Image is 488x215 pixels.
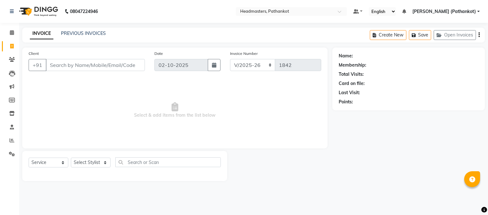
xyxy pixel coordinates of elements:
[115,157,221,167] input: Search or Scan
[30,28,53,39] a: INVOICE
[29,79,321,142] span: Select & add items from the list below
[61,30,106,36] a: PREVIOUS INVOICES
[29,51,39,56] label: Client
[230,51,258,56] label: Invoice Number
[412,8,476,15] span: [PERSON_NAME] (Pathankot)
[339,89,360,96] div: Last Visit:
[70,3,98,20] b: 08047224946
[370,30,406,40] button: Create New
[339,71,364,78] div: Total Visits:
[339,53,353,59] div: Name:
[339,80,365,87] div: Card on file:
[339,99,353,105] div: Points:
[461,190,482,209] iframe: chat widget
[29,59,46,71] button: +91
[339,62,366,68] div: Membership:
[46,59,145,71] input: Search by Name/Mobile/Email/Code
[154,51,163,56] label: Date
[434,30,476,40] button: Open Invoices
[409,30,431,40] button: Save
[16,3,60,20] img: logo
